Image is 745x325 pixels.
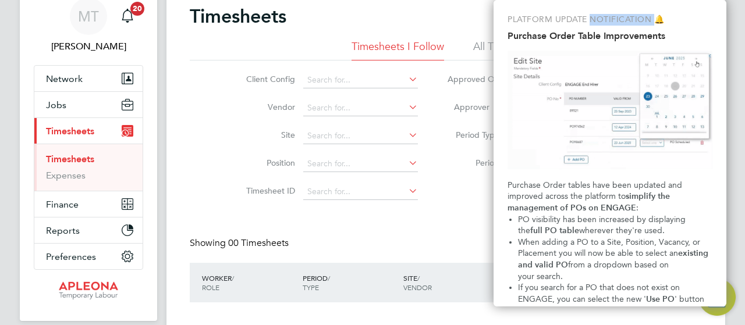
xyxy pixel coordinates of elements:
label: Period Type [447,130,499,140]
li: All Timesheets [473,40,541,60]
div: SITE [400,267,501,298]
strong: Use PO [646,294,675,304]
img: apleona-logo-retina.png [59,281,118,300]
a: Timesheets [46,153,94,165]
div: WORKER [199,267,300,298]
label: Timesheet ID [243,185,295,196]
div: Showing [190,237,291,249]
div: PERIOD [300,267,400,298]
input: Search for... [303,184,418,200]
span: / [417,273,420,283]
h2: Timesheets [190,5,286,28]
span: 00 Timesheets [228,237,289,249]
img: Purchase Order Table Improvements [508,51,712,169]
span: Finance [46,199,79,210]
span: When adding a PO to a Site, Position, Vacancy, or Placement you will now be able to select an [518,237,703,259]
span: / [232,273,234,283]
span: Network [46,73,83,84]
label: Approver [437,102,489,113]
label: Period [447,158,499,168]
a: Go to home page [34,281,143,300]
strong: simplify the management of POs on ENGAGE [508,191,672,213]
span: ROLE [202,283,219,292]
input: Search for... [303,156,418,172]
span: ' button in the dropdown to add it to the platform. [518,294,707,316]
span: Reports [46,225,80,236]
span: TYPE [303,283,319,292]
p: PLATFORM UPDATE NOTIFICATION 🔔 [508,14,712,26]
a: Expenses [46,170,86,181]
li: Timesheets I Follow [352,40,444,60]
span: Jobs [46,99,66,110]
span: Purchase Order tables have been updated and improved across the platform to [508,180,684,202]
span: from a dropdown based on your search. [518,260,699,281]
span: MT [78,9,99,24]
span: VENDOR [403,283,432,292]
label: Position [243,158,295,168]
input: Search for... [303,100,418,116]
label: Site [243,130,295,140]
h2: Purchase Order Table Improvements [508,30,712,41]
label: Vendor [243,102,295,112]
label: Approved On [447,74,499,84]
input: Search for... [303,72,418,88]
input: Search for... [303,128,418,144]
span: wherever they're used. [579,226,665,235]
span: / [328,273,330,283]
span: Preferences [46,251,96,262]
span: 20 [130,2,144,16]
strong: full PO table [530,226,579,235]
span: Mohamed Toure [34,40,143,53]
span: PO visibility has been increased by displaying the [518,215,688,236]
span: If you search for a PO that does not exist on ENGAGE, you can select the new ' [518,283,682,304]
span: Timesheets [46,126,94,137]
strong: existing and valid PO [518,248,711,270]
label: Client Config [243,74,295,84]
span: : [636,203,638,213]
